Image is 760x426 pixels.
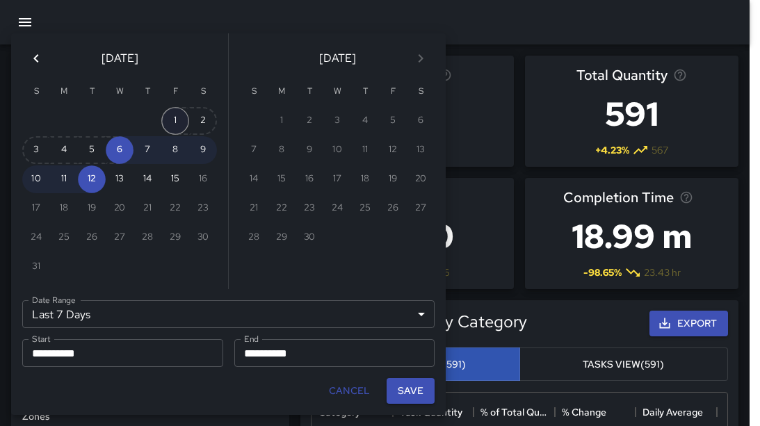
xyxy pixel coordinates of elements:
[107,78,132,106] span: Wednesday
[134,136,161,164] button: 7
[189,136,217,164] button: 9
[22,44,50,72] button: Previous month
[22,165,50,193] button: 10
[161,136,189,164] button: 8
[106,136,134,164] button: 6
[135,78,160,106] span: Thursday
[134,165,161,193] button: 14
[189,107,217,135] button: 2
[325,78,350,106] span: Wednesday
[78,165,106,193] button: 12
[106,165,134,193] button: 13
[353,78,378,106] span: Thursday
[408,78,433,106] span: Saturday
[297,78,322,106] span: Tuesday
[51,78,76,106] span: Monday
[191,78,216,106] span: Saturday
[79,78,104,106] span: Tuesday
[22,136,50,164] button: 3
[78,136,106,164] button: 5
[50,136,78,164] button: 4
[24,78,49,106] span: Sunday
[319,49,356,68] span: [DATE]
[22,300,435,328] div: Last 7 Days
[32,333,51,345] label: Start
[32,294,76,306] label: Date Range
[161,165,189,193] button: 15
[269,78,294,106] span: Monday
[161,107,189,135] button: 1
[50,165,78,193] button: 11
[163,78,188,106] span: Friday
[380,78,405,106] span: Friday
[387,378,435,404] button: Save
[323,378,375,404] button: Cancel
[241,78,266,106] span: Sunday
[244,333,259,345] label: End
[102,49,138,68] span: [DATE]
